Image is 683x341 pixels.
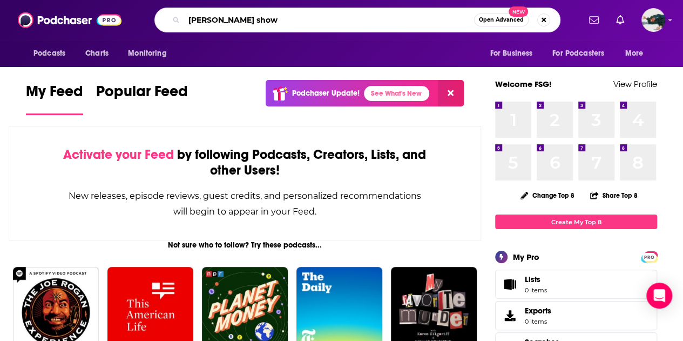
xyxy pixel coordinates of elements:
[184,11,474,29] input: Search podcasts, credits, & more...
[525,275,547,284] span: Lists
[495,301,657,330] a: Exports
[495,215,657,229] a: Create My Top 8
[78,43,115,64] a: Charts
[495,79,552,89] a: Welcome FSG!
[643,253,655,261] span: PRO
[641,8,665,32] button: Show profile menu
[120,43,180,64] button: open menu
[18,10,121,30] img: Podchaser - Follow, Share and Rate Podcasts
[525,306,551,316] span: Exports
[96,82,188,115] a: Popular Feed
[590,185,638,206] button: Share Top 8
[96,82,188,107] span: Popular Feed
[618,43,657,64] button: open menu
[525,275,540,284] span: Lists
[545,43,620,64] button: open menu
[525,286,547,294] span: 0 items
[646,283,672,309] div: Open Intercom Messenger
[641,8,665,32] img: User Profile
[612,11,628,29] a: Show notifications dropdown
[26,82,83,115] a: My Feed
[482,43,546,64] button: open menu
[63,146,174,163] span: Activate your Feed
[509,6,528,17] span: New
[585,11,603,29] a: Show notifications dropdown
[479,17,524,23] span: Open Advanced
[292,89,360,98] p: Podchaser Update!
[499,277,520,292] span: Lists
[490,46,532,61] span: For Business
[63,147,427,178] div: by following Podcasts, Creators, Lists, and other Users!
[85,46,109,61] span: Charts
[514,189,581,202] button: Change Top 8
[641,8,665,32] span: Logged in as fsg.publicity
[552,46,604,61] span: For Podcasters
[63,188,427,219] div: New releases, episode reviews, guest credits, and personalized recommendations will begin to appe...
[128,46,166,61] span: Monitoring
[513,252,539,262] div: My Pro
[613,79,657,89] a: View Profile
[364,86,429,101] a: See What's New
[495,270,657,299] a: Lists
[26,82,83,107] span: My Feed
[625,46,644,61] span: More
[499,308,520,323] span: Exports
[9,240,481,250] div: Not sure who to follow? Try these podcasts...
[154,8,560,32] div: Search podcasts, credits, & more...
[525,318,551,325] span: 0 items
[643,252,655,260] a: PRO
[474,14,529,26] button: Open AdvancedNew
[26,43,79,64] button: open menu
[33,46,65,61] span: Podcasts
